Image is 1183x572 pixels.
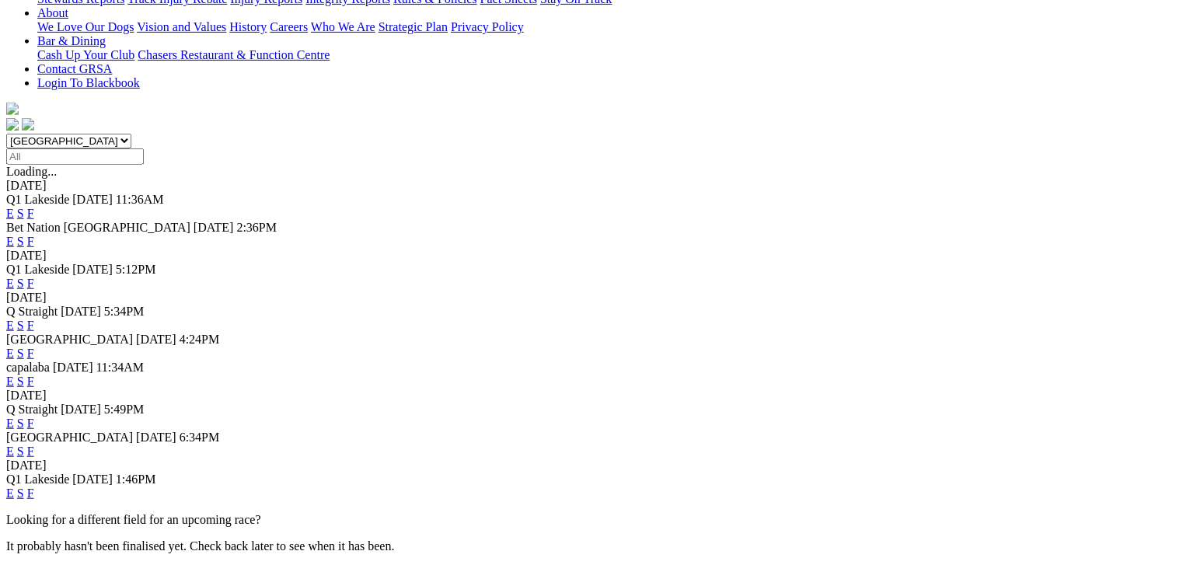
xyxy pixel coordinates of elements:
a: E [6,319,14,332]
span: capalaba [6,361,50,374]
span: 5:49PM [104,403,145,416]
span: Loading... [6,165,57,178]
span: 5:34PM [104,305,145,318]
span: 1:46PM [116,473,156,486]
a: Careers [270,20,308,33]
span: [DATE] [72,473,113,486]
a: S [17,375,24,388]
a: E [6,487,14,500]
img: facebook.svg [6,118,19,131]
a: S [17,277,24,290]
span: 11:34AM [96,361,145,374]
a: F [27,375,34,388]
div: [DATE] [6,459,1177,473]
a: S [17,417,24,430]
p: Looking for a different field for an upcoming race? [6,513,1177,527]
img: twitter.svg [22,118,34,131]
a: Login To Blackbook [37,76,140,89]
span: Q1 Lakeside [6,263,69,276]
div: About [37,20,1177,34]
span: 5:12PM [116,263,156,276]
a: F [27,417,34,430]
a: S [17,487,24,500]
span: [DATE] [136,431,176,444]
a: F [27,207,34,220]
span: 6:34PM [180,431,220,444]
a: Cash Up Your Club [37,48,134,61]
a: E [6,347,14,360]
a: S [17,347,24,360]
a: F [27,277,34,290]
a: S [17,319,24,332]
span: Q Straight [6,305,58,318]
a: E [6,417,14,430]
a: E [6,277,14,290]
span: [DATE] [72,193,113,206]
span: [DATE] [194,221,234,234]
a: S [17,235,24,248]
span: Q1 Lakeside [6,473,69,486]
a: Vision and Values [137,20,226,33]
a: Strategic Plan [379,20,448,33]
span: Q1 Lakeside [6,193,69,206]
span: 2:36PM [236,221,277,234]
span: [DATE] [61,403,101,416]
span: [DATE] [72,263,113,276]
a: Bar & Dining [37,34,106,47]
a: F [27,235,34,248]
a: E [6,445,14,458]
a: E [6,375,14,388]
a: F [27,487,34,500]
a: E [6,207,14,220]
span: [DATE] [136,333,176,346]
a: E [6,235,14,248]
span: 11:36AM [116,193,164,206]
a: Who We Are [311,20,375,33]
a: F [27,445,34,458]
input: Select date [6,148,144,165]
a: Privacy Policy [451,20,524,33]
span: Q Straight [6,403,58,416]
a: S [17,207,24,220]
partial: It probably hasn't been finalised yet. Check back later to see when it has been. [6,539,395,553]
a: F [27,319,34,332]
a: Contact GRSA [37,62,112,75]
a: F [27,347,34,360]
div: [DATE] [6,249,1177,263]
div: [DATE] [6,291,1177,305]
span: [GEOGRAPHIC_DATA] [6,431,133,444]
a: We Love Our Dogs [37,20,134,33]
a: About [37,6,68,19]
span: 4:24PM [180,333,220,346]
a: S [17,445,24,458]
img: logo-grsa-white.png [6,103,19,115]
div: [DATE] [6,179,1177,193]
a: Chasers Restaurant & Function Centre [138,48,330,61]
a: History [229,20,267,33]
span: [GEOGRAPHIC_DATA] [6,333,133,346]
span: [DATE] [53,361,93,374]
span: Bet Nation [GEOGRAPHIC_DATA] [6,221,190,234]
div: Bar & Dining [37,48,1177,62]
span: [DATE] [61,305,101,318]
div: [DATE] [6,389,1177,403]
